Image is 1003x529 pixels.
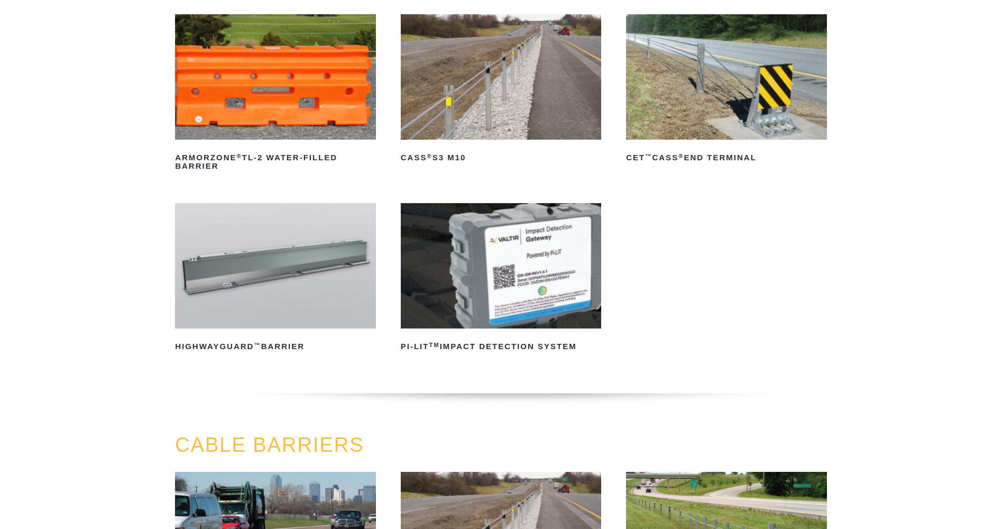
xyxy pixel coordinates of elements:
[175,434,364,456] a: CABLE BARRIERS
[678,153,684,159] sup: ®
[626,14,827,166] a: CET™CASS®End Terminal
[626,149,827,166] h2: CET CASS End Terminal
[427,153,432,159] sup: ®
[645,153,652,159] sup: ™
[175,149,376,175] h2: ArmorZone TL-2 Water-Filled Barrier
[401,14,602,166] a: CASS®S3 M10
[401,338,602,355] h2: PI-LIT Impact Detection System
[401,203,602,355] a: PI-LITTMImpact Detection System
[401,149,602,166] h2: CASS S3 M10
[175,203,376,355] a: HighwayGuard™Barrier
[254,342,261,348] sup: ™
[175,14,376,175] a: ArmorZone®TL-2 Water-Filled Barrier
[429,342,439,348] sup: TM
[175,338,376,355] h2: HighwayGuard Barrier
[236,153,242,159] sup: ®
